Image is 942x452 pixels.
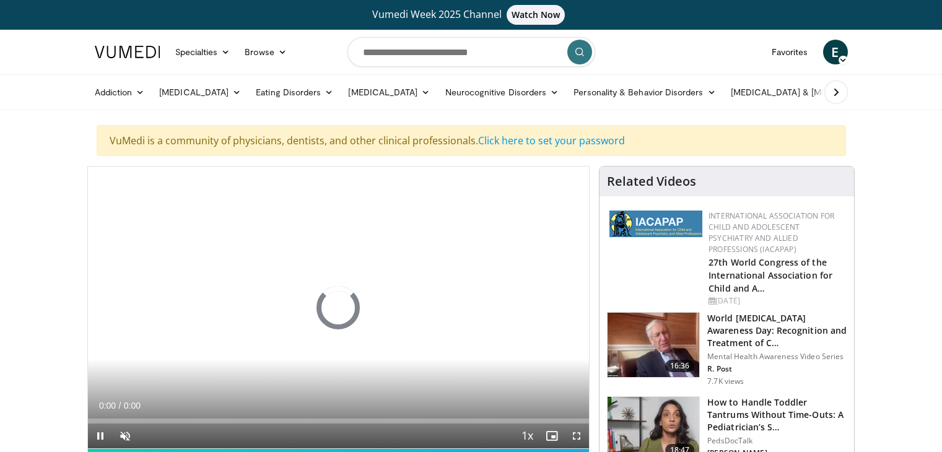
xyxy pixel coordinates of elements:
a: Neurocognitive Disorders [438,80,567,105]
div: [DATE] [709,295,844,306]
p: PedsDocTalk [707,436,847,446]
div: Progress Bar [88,419,590,424]
p: 7.7K views [707,376,744,386]
a: International Association for Child and Adolescent Psychiatry and Allied Professions (IACAPAP) [709,211,834,254]
a: 27th World Congress of the International Association for Child and A… [709,256,832,294]
a: Specialties [168,40,238,64]
a: 16:36 World [MEDICAL_DATA] Awareness Day: Recognition and Treatment of C… Mental Health Awareness... [607,312,847,386]
div: VuMedi is a community of physicians, dentists, and other clinical professionals. [97,125,846,156]
span: Watch Now [507,5,565,25]
button: Enable picture-in-picture mode [539,424,564,448]
a: Click here to set your password [478,134,625,147]
button: Unmute [113,424,137,448]
a: Personality & Behavior Disorders [566,80,723,105]
a: [MEDICAL_DATA] & [MEDICAL_DATA] [723,80,901,105]
button: Fullscreen [564,424,589,448]
span: 16:36 [665,360,695,372]
h3: How to Handle Toddler Tantrums Without Time-Outs: A Pediatrician’s S… [707,396,847,433]
img: VuMedi Logo [95,46,160,58]
a: [MEDICAL_DATA] [152,80,248,105]
h4: Related Videos [607,174,696,189]
a: Eating Disorders [248,80,341,105]
img: 2a9917ce-aac2-4f82-acde-720e532d7410.png.150x105_q85_autocrop_double_scale_upscale_version-0.2.png [609,211,702,237]
a: E [823,40,848,64]
a: Vumedi Week 2025 ChannelWatch Now [97,5,846,25]
a: Addiction [87,80,152,105]
span: 0:00 [124,401,141,411]
video-js: Video Player [88,167,590,449]
input: Search topics, interventions [347,37,595,67]
button: Pause [88,424,113,448]
span: 0:00 [99,401,116,411]
button: Playback Rate [515,424,539,448]
a: Favorites [764,40,816,64]
h3: World [MEDICAL_DATA] Awareness Day: Recognition and Treatment of C… [707,312,847,349]
img: dad9b3bb-f8af-4dab-abc0-c3e0a61b252e.150x105_q85_crop-smart_upscale.jpg [608,313,699,377]
a: [MEDICAL_DATA] [341,80,437,105]
a: Browse [237,40,294,64]
p: R. Post [707,364,847,374]
p: Mental Health Awareness Video Series [707,352,847,362]
span: / [119,401,121,411]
